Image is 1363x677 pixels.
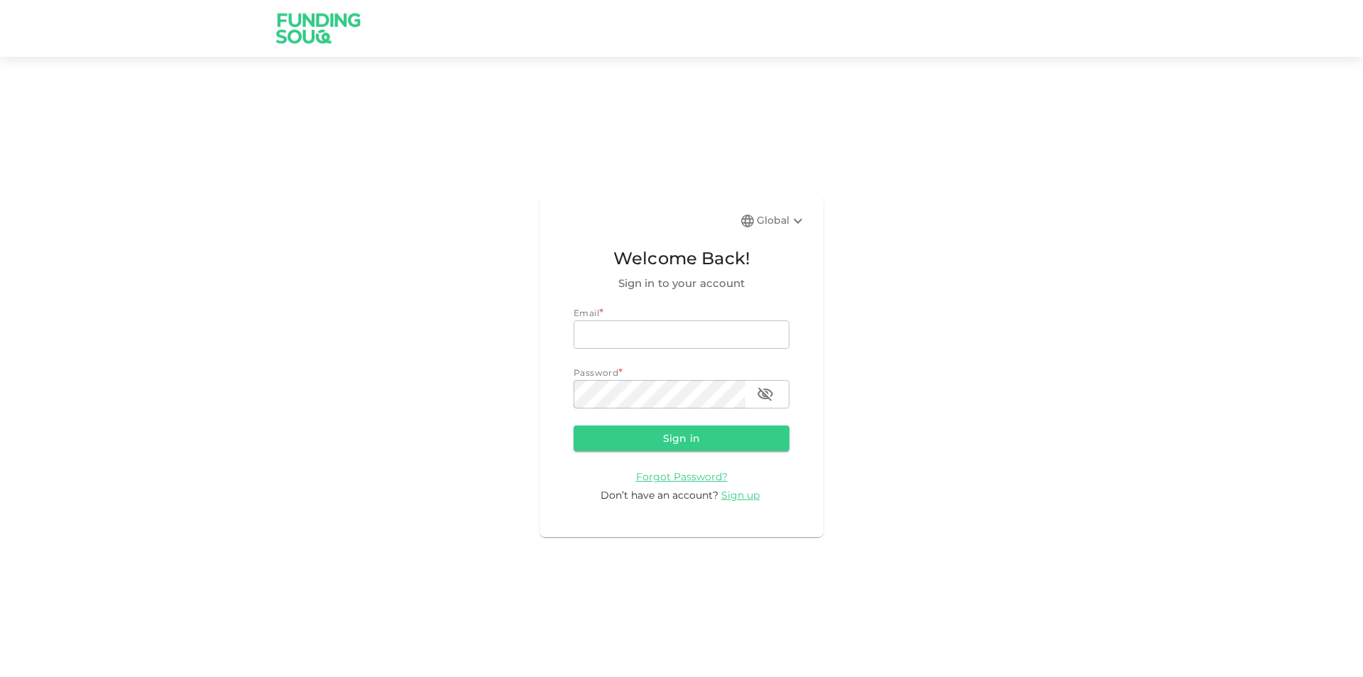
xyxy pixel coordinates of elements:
[574,426,789,451] button: Sign in
[574,275,789,292] span: Sign in to your account
[757,212,806,229] div: Global
[636,470,728,483] a: Forgot Password?
[574,308,599,318] span: Email
[574,367,618,378] span: Password
[574,245,789,272] span: Welcome Back!
[721,489,760,502] span: Sign up
[636,470,728,483] span: Forgot Password?
[574,380,745,408] input: password
[601,489,718,502] span: Don’t have an account?
[574,320,789,349] input: email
